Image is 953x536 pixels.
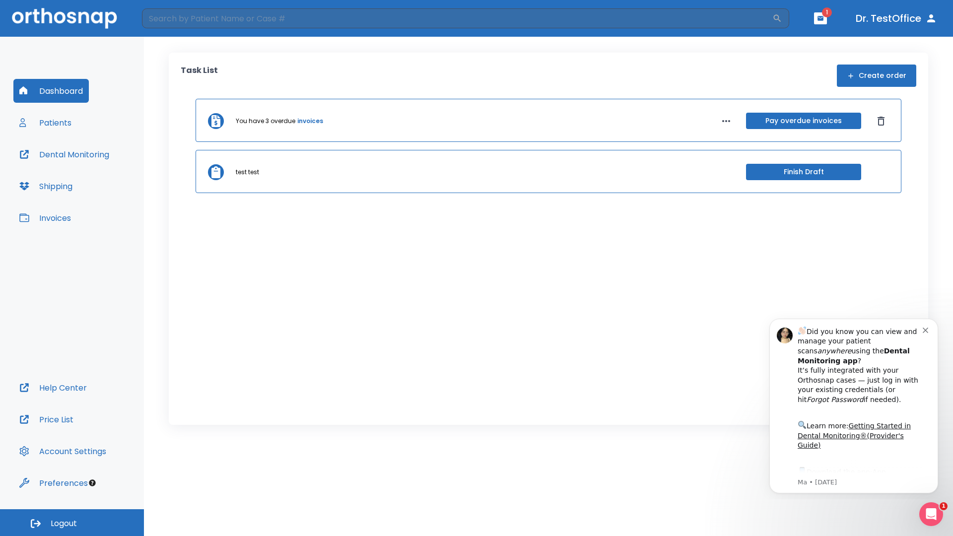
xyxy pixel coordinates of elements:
[168,15,176,23] button: Dismiss notification
[43,168,168,177] p: Message from Ma, sent 5w ago
[13,79,89,103] button: Dashboard
[88,478,97,487] div: Tooltip anchor
[746,113,861,129] button: Pay overdue invoices
[142,8,772,28] input: Search by Patient Name or Case #
[51,518,77,529] span: Logout
[919,502,943,526] iframe: Intercom live chat
[236,168,259,177] p: test test
[837,65,916,87] button: Create order
[13,407,79,431] button: Price List
[12,8,117,28] img: Orthosnap
[13,471,94,495] button: Preferences
[754,310,953,499] iframe: Intercom notifications message
[822,7,832,17] span: 1
[43,158,132,176] a: App Store
[13,439,112,463] button: Account Settings
[13,376,93,400] button: Help Center
[43,156,168,206] div: Download the app: | ​ Let us know if you need help getting started!
[852,9,941,27] button: Dr. TestOffice
[873,113,889,129] button: Dismiss
[13,206,77,230] button: Invoices
[746,164,861,180] button: Finish Draft
[236,117,295,126] p: You have 3 overdue
[181,65,218,87] p: Task List
[940,502,948,510] span: 1
[13,142,115,166] button: Dental Monitoring
[13,174,78,198] button: Shipping
[13,111,77,134] button: Patients
[297,117,323,126] a: invoices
